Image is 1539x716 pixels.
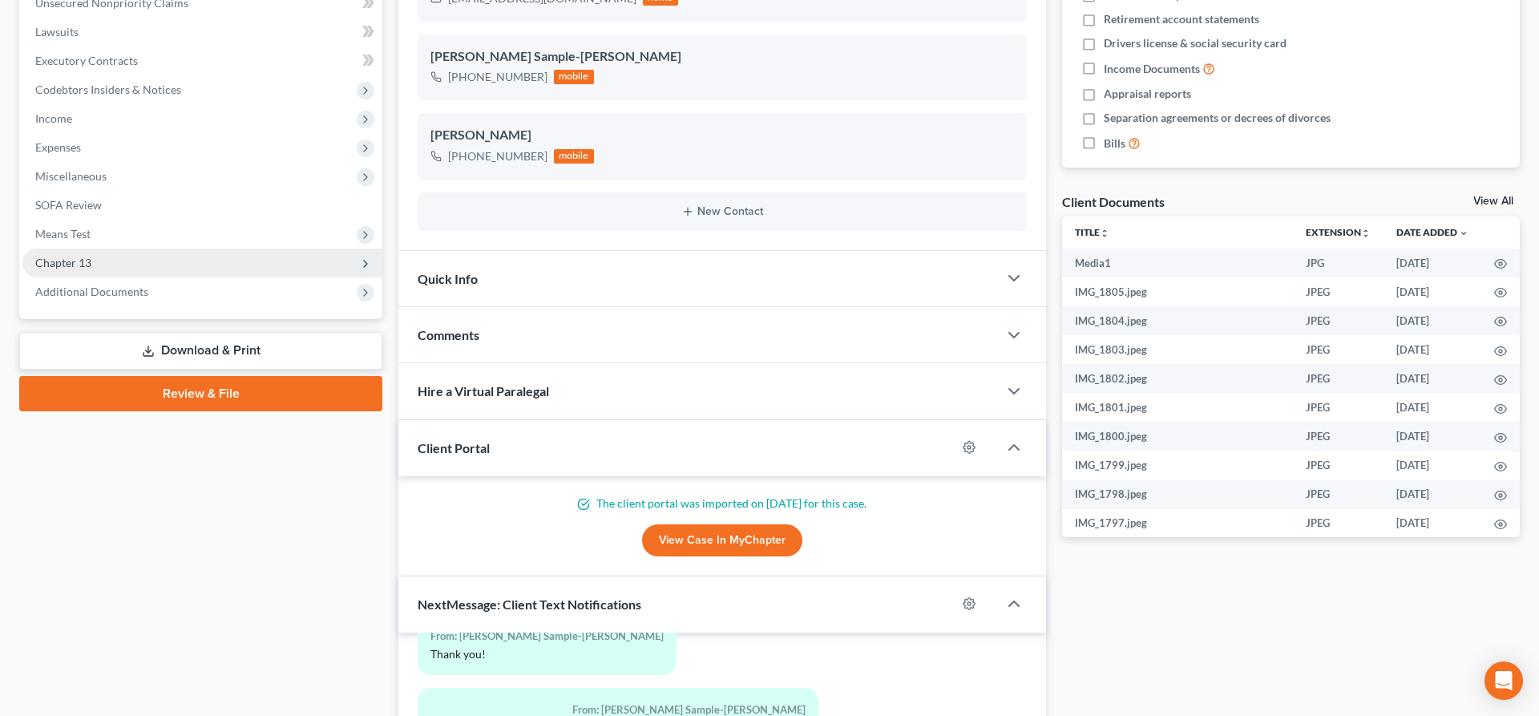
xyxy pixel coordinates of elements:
td: [DATE] [1383,249,1481,277]
span: Quick Info [418,271,478,286]
td: JPEG [1293,393,1383,422]
td: IMG_1804.jpeg [1062,306,1293,335]
td: Media1 [1062,249,1293,277]
span: SOFA Review [35,198,102,212]
td: [DATE] [1383,306,1481,335]
span: Comments [418,327,479,342]
td: [DATE] [1383,277,1481,306]
td: IMG_1805.jpeg [1062,277,1293,306]
td: IMG_1797.jpeg [1062,509,1293,538]
span: Appraisal reports [1104,86,1191,102]
div: mobile [554,149,594,164]
div: [PERSON_NAME] [430,126,1014,145]
button: New Contact [430,205,1014,218]
td: IMG_1798.jpeg [1062,480,1293,509]
td: JPEG [1293,364,1383,393]
td: IMG_1803.jpeg [1062,335,1293,364]
td: JPG [1293,249,1383,277]
span: Expenses [35,140,81,154]
div: Client Documents [1062,193,1165,210]
td: [DATE] [1383,480,1481,509]
span: Chapter 13 [35,256,91,269]
span: Codebtors Insiders & Notices [35,83,181,96]
a: Extensionunfold_more [1306,226,1371,238]
div: [PERSON_NAME] Sample-[PERSON_NAME] [430,47,1014,67]
td: JPEG [1293,422,1383,451]
a: Lawsuits [22,18,382,47]
div: [PHONE_NUMBER] [448,69,547,85]
td: IMG_1799.jpeg [1062,451,1293,480]
div: From: [PERSON_NAME] Sample-[PERSON_NAME] [430,627,664,645]
i: unfold_more [1361,229,1371,238]
a: View All [1473,196,1513,207]
td: IMG_1801.jpeg [1062,393,1293,422]
div: Thank you! [430,646,664,662]
td: JPEG [1293,335,1383,364]
td: [DATE] [1383,393,1481,422]
span: Income [35,111,72,125]
td: [DATE] [1383,422,1481,451]
span: NextMessage: Client Text Notifications [418,597,641,612]
td: [DATE] [1383,335,1481,364]
a: SOFA Review [22,191,382,220]
td: [DATE] [1383,451,1481,480]
span: Miscellaneous [35,169,107,183]
p: The client portal was imported on [DATE] for this case. [418,496,1027,512]
a: Download & Print [19,332,382,370]
span: Separation agreements or decrees of divorces [1104,110,1331,126]
a: Review & File [19,376,382,411]
span: Executory Contracts [35,54,138,67]
span: Hire a Virtual Paralegal [418,383,549,398]
span: Retirement account statements [1104,11,1259,27]
div: [PHONE_NUMBER] [448,148,547,164]
td: [DATE] [1383,364,1481,393]
span: Client Portal [418,440,490,455]
td: JPEG [1293,480,1383,509]
a: Date Added expand_more [1396,226,1468,238]
a: View Case in MyChapter [642,524,802,556]
a: Titleunfold_more [1075,226,1109,238]
div: mobile [554,70,594,84]
span: Drivers license & social security card [1104,35,1287,51]
td: JPEG [1293,306,1383,335]
span: Additional Documents [35,285,148,298]
td: IMG_1802.jpeg [1062,364,1293,393]
span: Lawsuits [35,25,79,38]
td: JPEG [1293,509,1383,538]
td: IMG_1800.jpeg [1062,422,1293,451]
span: Means Test [35,227,91,241]
td: JPEG [1293,451,1383,480]
span: Bills [1104,136,1125,152]
span: Income Documents [1104,61,1200,77]
div: Open Intercom Messenger [1484,661,1523,700]
td: JPEG [1293,277,1383,306]
a: Executory Contracts [22,47,382,75]
td: [DATE] [1383,509,1481,538]
i: expand_more [1459,229,1468,238]
i: unfold_more [1100,229,1109,238]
